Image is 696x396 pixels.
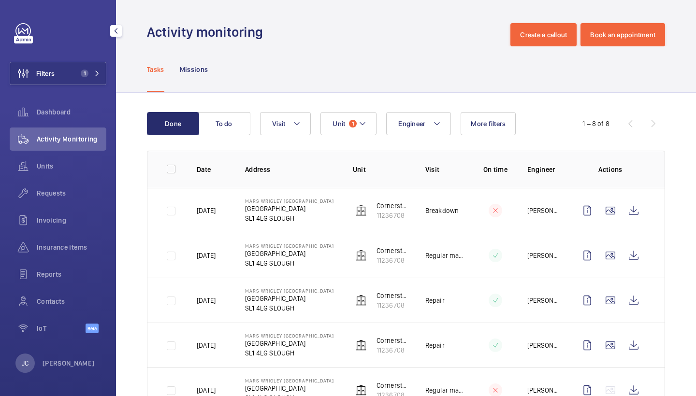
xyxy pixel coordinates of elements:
[377,246,410,255] p: Cornerstone Goods Lift
[353,165,410,174] p: Unit
[377,255,410,265] p: 11236708
[147,23,269,41] h1: Activity monitoring
[377,381,410,390] p: Cornerstone Goods Lift
[425,206,459,215] p: Breakdown
[37,188,106,198] span: Requests
[197,165,230,174] p: Date
[425,165,464,174] p: Visit
[245,243,334,249] p: Mars Wrigley [GEOGRAPHIC_DATA]
[245,198,334,204] p: Mars Wrigley [GEOGRAPHIC_DATA]
[527,385,560,395] p: [PERSON_NAME]
[245,204,334,213] p: [GEOGRAPHIC_DATA]
[349,120,357,127] span: 1
[245,288,334,294] p: Mars Wrigley [GEOGRAPHIC_DATA]
[245,303,334,313] p: SL1 4LG SLOUGH
[355,295,367,306] img: elevator.svg
[197,340,216,350] p: [DATE]
[43,358,95,368] p: [PERSON_NAME]
[245,165,337,174] p: Address
[198,112,250,135] button: To do
[37,215,106,225] span: Invoicing
[81,70,88,77] span: 1
[245,339,334,348] p: [GEOGRAPHIC_DATA]
[355,250,367,261] img: elevator.svg
[377,345,410,355] p: 11236708
[377,211,410,220] p: 11236708
[245,378,334,383] p: Mars Wrigley [GEOGRAPHIC_DATA]
[86,324,99,333] span: Beta
[37,134,106,144] span: Activity Monitoring
[425,296,445,305] p: Repair
[355,339,367,351] img: elevator.svg
[36,69,55,78] span: Filters
[272,120,285,127] span: Visit
[245,383,334,393] p: [GEOGRAPHIC_DATA]
[37,297,106,306] span: Contacts
[527,296,560,305] p: [PERSON_NAME] de [PERSON_NAME]
[147,112,199,135] button: Done
[260,112,311,135] button: Visit
[180,65,208,74] p: Missions
[37,242,106,252] span: Insurance items
[582,119,609,128] div: 1 – 8 of 8
[425,385,464,395] p: Regular maintenance
[37,107,106,117] span: Dashboard
[245,348,334,358] p: SL1 4LG SLOUGH
[471,120,506,127] span: More filters
[320,112,377,135] button: Unit1
[510,23,577,46] button: Create a callout
[355,205,367,216] img: elevator.svg
[197,206,216,215] p: [DATE]
[37,161,106,171] span: Units
[245,258,334,268] p: SL1 4LG SLOUGH
[377,336,410,345] p: Cornerstone Goods Lift
[245,294,334,303] p: [GEOGRAPHIC_DATA]
[22,358,29,368] p: JC
[197,385,216,395] p: [DATE]
[37,269,106,279] span: Reports
[197,296,216,305] p: [DATE]
[527,340,560,350] p: [PERSON_NAME]
[527,251,560,260] p: [PERSON_NAME]
[197,251,216,260] p: [DATE]
[37,324,86,333] span: IoT
[245,213,334,223] p: SL1 4LG SLOUGH
[355,384,367,396] img: elevator.svg
[576,165,645,174] p: Actions
[461,112,516,135] button: More filters
[10,62,106,85] button: Filters1
[580,23,665,46] button: Book an appointment
[479,165,512,174] p: On time
[398,120,425,127] span: Engineer
[425,340,445,350] p: Repair
[147,65,164,74] p: Tasks
[377,291,410,300] p: Cornerstone Goods Lift
[425,251,464,260] p: Regular maintenance
[527,165,560,174] p: Engineer
[245,249,334,258] p: [GEOGRAPHIC_DATA]
[377,201,410,211] p: Cornerstone Goods Lift
[245,333,334,339] p: Mars Wrigley [GEOGRAPHIC_DATA]
[377,300,410,310] p: 11236708
[386,112,451,135] button: Engineer
[527,206,560,215] p: [PERSON_NAME]
[333,120,345,127] span: Unit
